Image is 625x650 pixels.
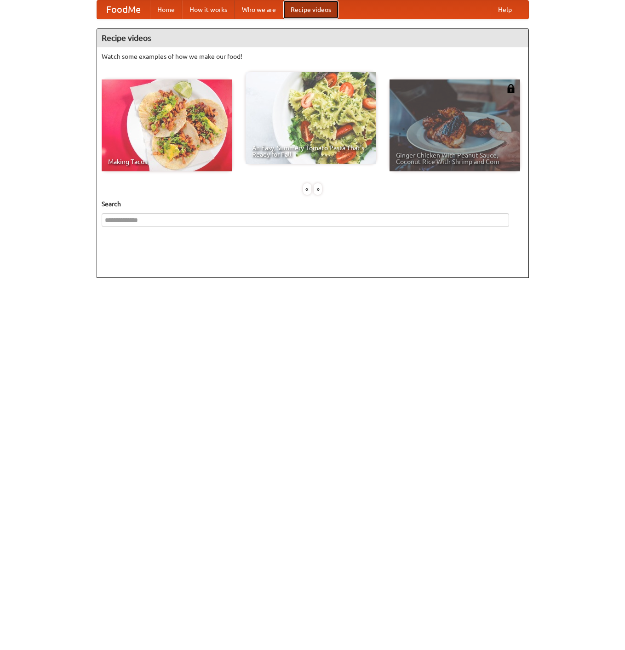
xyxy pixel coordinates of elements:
span: Making Tacos [108,158,226,165]
div: « [303,183,311,195]
p: Watch some examples of how we make our food! [102,52,524,61]
a: How it works [182,0,235,19]
a: Help [491,0,519,19]
h5: Search [102,199,524,209]
img: 483408.png [506,84,516,93]
span: An Easy, Summery Tomato Pasta That's Ready for Fall [252,145,370,158]
h4: Recipe videos [97,29,528,47]
a: Who we are [235,0,283,19]
a: Home [150,0,182,19]
a: FoodMe [97,0,150,19]
a: Making Tacos [102,79,232,171]
a: Recipe videos [283,0,338,19]
div: » [314,183,322,195]
a: An Easy, Summery Tomato Pasta That's Ready for Fall [246,72,376,164]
